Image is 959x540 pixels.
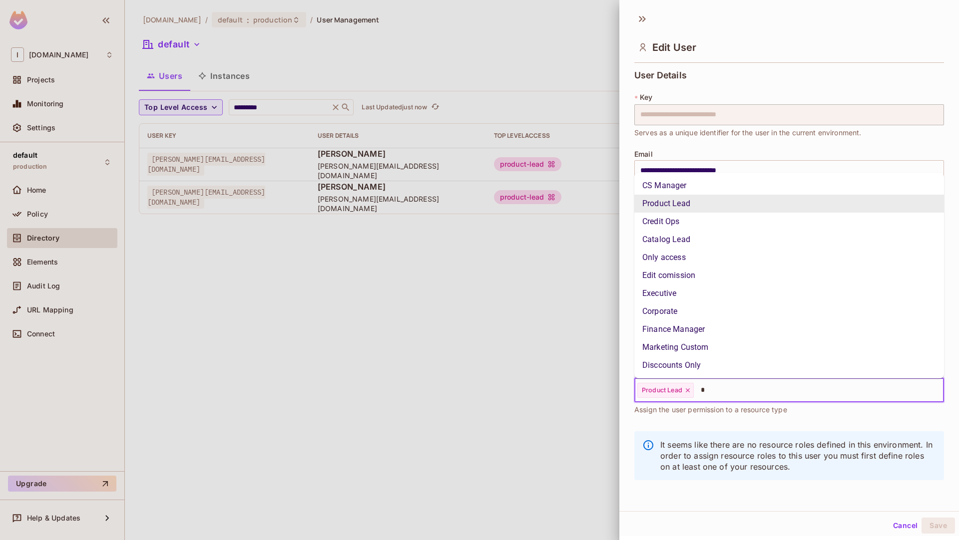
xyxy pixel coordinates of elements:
[637,383,694,398] div: Product Lead
[652,41,696,53] span: Edit User
[634,267,944,284] li: Edit comission
[922,518,955,534] button: Save
[634,70,687,80] span: User Details
[634,284,944,302] li: Executive
[634,231,944,249] li: Catalog Lead
[634,338,944,356] li: Marketing Custom
[634,404,787,415] span: Assign the user permission to a resource type
[939,389,941,391] button: Close
[634,320,944,338] li: Finance Manager
[634,213,944,231] li: Credit Ops
[634,127,862,138] span: Serves as a unique identifier for the user in the current environment.
[634,302,944,320] li: Corporate
[642,386,682,394] span: Product Lead
[660,439,936,472] p: It seems like there are no resource roles defined in this environment. In order to assign resourc...
[634,249,944,267] li: Only access
[634,177,944,195] li: CS Manager
[634,356,944,374] li: Disccounts Only
[634,195,944,213] li: Product Lead
[640,93,652,101] span: Key
[889,518,922,534] button: Cancel
[634,150,653,158] span: Email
